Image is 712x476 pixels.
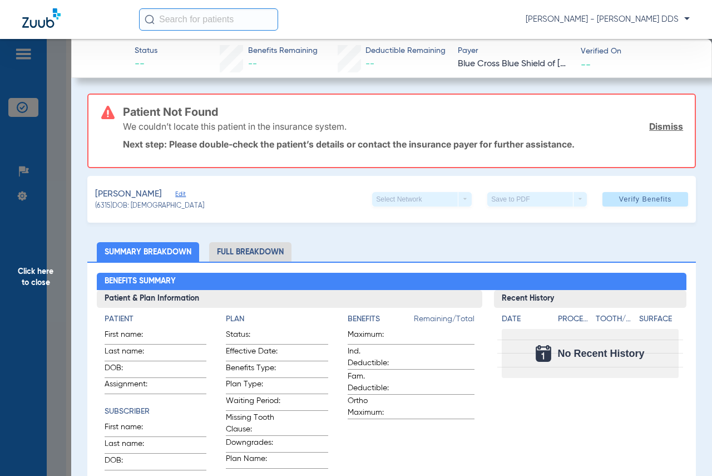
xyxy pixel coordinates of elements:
[596,313,635,325] h4: Tooth/Quad
[123,121,347,132] p: We couldn’t locate this patient in the insurance system.
[348,346,402,369] span: Ind. Deductible:
[105,313,206,325] h4: Patient
[105,421,159,436] span: First name:
[639,313,679,329] app-breakdown-title: Surface
[97,290,482,308] h3: Patient & Plan Information
[226,437,280,452] span: Downgrades:
[226,395,280,410] span: Waiting Period:
[101,106,115,119] img: error-icon
[458,45,571,57] span: Payer
[596,313,635,329] app-breakdown-title: Tooth/Quad
[123,139,683,150] p: Next step: Please double-check the patient’s details or contact the insurance payer for further a...
[502,313,548,325] h4: Date
[209,242,291,262] li: Full Breakdown
[105,346,159,361] span: Last name:
[348,371,402,394] span: Fam. Deductible:
[348,313,414,329] app-breakdown-title: Benefits
[365,45,446,57] span: Deductible Remaining
[105,362,159,377] span: DOB:
[105,379,159,394] span: Assignment:
[365,60,374,68] span: --
[502,313,548,329] app-breakdown-title: Date
[95,202,204,212] span: (6315) DOB: [DEMOGRAPHIC_DATA]
[105,455,159,470] span: DOB:
[226,313,328,325] h4: Plan
[494,290,686,308] h3: Recent History
[348,329,402,344] span: Maximum:
[22,8,61,28] img: Zuub Logo
[175,190,185,201] span: Edit
[123,106,683,117] h3: Patient Not Found
[639,313,679,325] h4: Surface
[226,329,280,344] span: Status:
[558,348,645,359] span: No Recent History
[226,346,280,361] span: Effective Date:
[348,395,402,419] span: Ortho Maximum:
[649,121,683,132] a: Dismiss
[619,195,672,204] span: Verify Benefits
[536,345,551,362] img: Calendar
[95,188,162,202] span: [PERSON_NAME]
[226,412,280,435] span: Missing Tooth Clause:
[414,313,474,329] span: Remaining/Total
[97,273,686,291] h2: Benefits Summary
[105,406,206,418] h4: Subscriber
[105,438,159,453] span: Last name:
[558,313,592,329] app-breakdown-title: Procedure
[97,242,199,262] li: Summary Breakdown
[145,14,155,24] img: Search Icon
[139,8,278,31] input: Search for patients
[558,313,592,325] h4: Procedure
[248,45,318,57] span: Benefits Remaining
[656,423,712,476] iframe: Chat Widget
[348,313,414,325] h4: Benefits
[581,46,694,57] span: Verified On
[226,362,280,377] span: Benefits Type:
[226,453,280,468] span: Plan Name:
[226,379,280,394] span: Plan Type:
[602,192,688,207] button: Verify Benefits
[458,57,571,71] span: Blue Cross Blue Shield of [US_STATE]
[135,57,157,71] span: --
[135,45,157,57] span: Status
[581,58,591,70] span: --
[526,14,690,25] span: [PERSON_NAME] - [PERSON_NAME] DDS
[105,329,159,344] span: First name:
[248,60,257,68] span: --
